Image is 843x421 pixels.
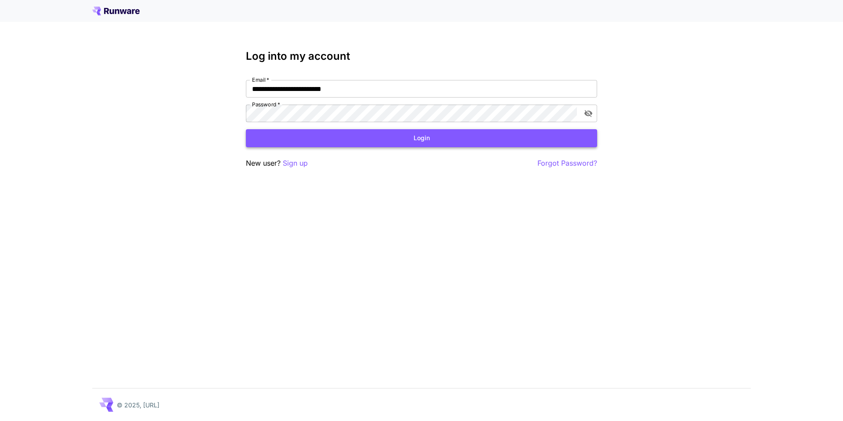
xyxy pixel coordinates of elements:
button: Sign up [283,158,308,169]
label: Password [252,101,280,108]
button: Forgot Password? [537,158,597,169]
p: New user? [246,158,308,169]
h3: Log into my account [246,50,597,62]
p: © 2025, [URL] [117,400,159,410]
button: Login [246,129,597,147]
button: toggle password visibility [580,105,596,121]
label: Email [252,76,269,83]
